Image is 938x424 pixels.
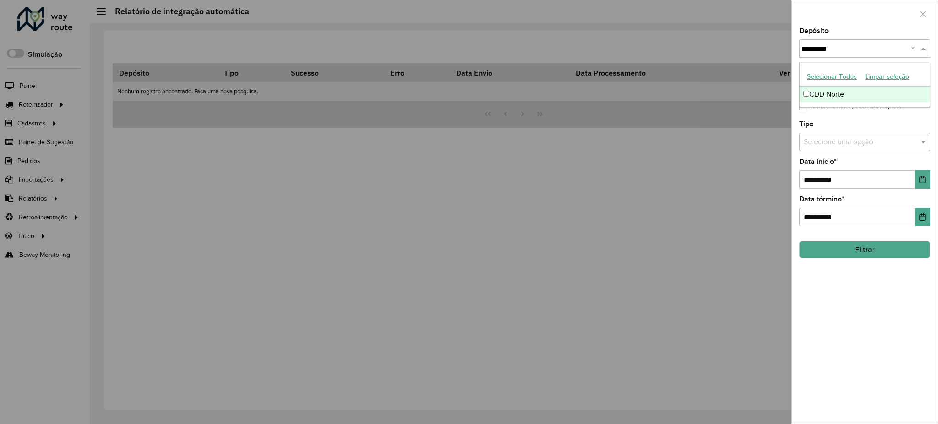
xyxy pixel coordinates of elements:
button: Limpar seleção [861,70,913,84]
label: Tipo [799,119,813,130]
button: Selecionar Todos [803,70,861,84]
label: Data término [799,194,845,205]
button: Filtrar [799,241,930,258]
ng-dropdown-panel: Options list [799,62,930,108]
label: Data início [799,156,837,167]
label: Depósito [799,25,829,36]
button: Choose Date [915,208,930,226]
button: Choose Date [915,170,930,189]
span: Clear all [911,43,919,54]
div: CDD Norte [800,87,930,102]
